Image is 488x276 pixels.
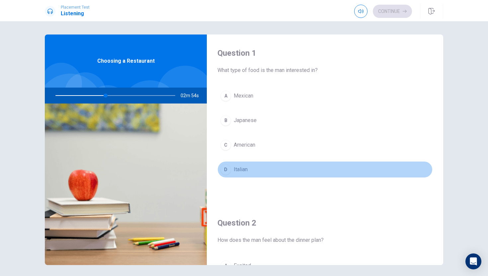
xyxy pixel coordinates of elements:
[220,91,231,101] div: A
[220,164,231,175] div: D
[234,92,253,100] span: Mexican
[217,161,433,178] button: DItalian
[61,10,90,18] h1: Listening
[217,257,433,274] button: AExcited
[45,103,207,265] img: Choosing a Restaurant
[97,57,155,65] span: Choosing a Restaurant
[217,236,433,244] span: How does the man feel about the dinner plan?
[217,218,433,228] h4: Question 2
[61,5,90,10] span: Placement Test
[234,262,251,270] span: Excited
[234,116,257,124] span: Japanese
[217,112,433,129] button: BJapanese
[234,166,248,173] span: Italian
[220,260,231,271] div: A
[234,141,255,149] span: American
[217,66,433,74] span: What type of food is the man interested in?
[220,115,231,126] div: B
[181,88,204,103] span: 02m 54s
[217,88,433,104] button: AMexican
[217,137,433,153] button: CAmerican
[465,253,481,269] div: Open Intercom Messenger
[217,48,433,58] h4: Question 1
[220,140,231,150] div: C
